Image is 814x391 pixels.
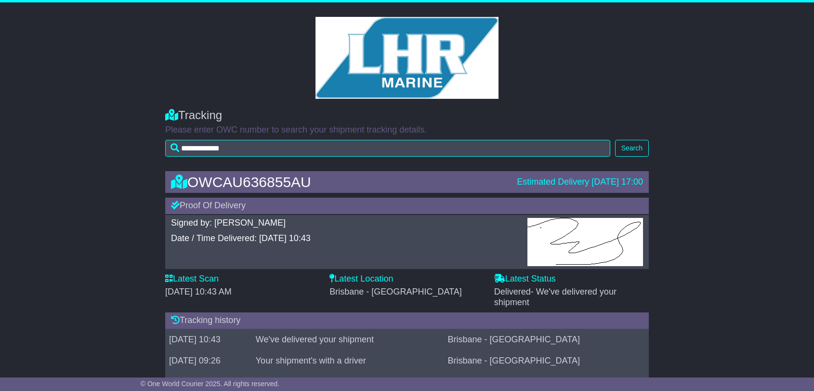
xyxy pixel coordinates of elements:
td: Your shipment's with a driver [252,350,444,371]
label: Latest Status [494,274,556,284]
p: Please enter OWC number to search your shipment tracking details. [165,125,649,135]
button: Search [615,140,649,157]
div: Proof Of Delivery [165,198,649,214]
label: Latest Location [329,274,393,284]
td: Brisbane - [GEOGRAPHIC_DATA] [444,350,649,371]
img: GetPodImagePublic [527,218,643,266]
div: Estimated Delivery [DATE] 17:00 [517,177,643,188]
img: GetCustomerLogo [315,17,499,99]
span: Brisbane - [GEOGRAPHIC_DATA] [329,287,461,297]
span: - We've delivered your shipment [494,287,617,307]
div: Tracking [165,108,649,122]
span: [DATE] 10:43 AM [165,287,232,297]
span: © One World Courier 2025. All rights reserved. [141,380,280,388]
td: [DATE] 09:26 [165,350,252,371]
div: OWCAU636855AU [166,174,512,190]
td: We've delivered your shipment [252,329,444,350]
span: Delivered [494,287,617,307]
td: Brisbane - [GEOGRAPHIC_DATA] [444,329,649,350]
label: Latest Scan [165,274,219,284]
div: Tracking history [165,312,649,329]
div: Date / Time Delivered: [DATE] 10:43 [171,233,518,244]
div: Signed by: [PERSON_NAME] [171,218,518,229]
td: [DATE] 10:43 [165,329,252,350]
